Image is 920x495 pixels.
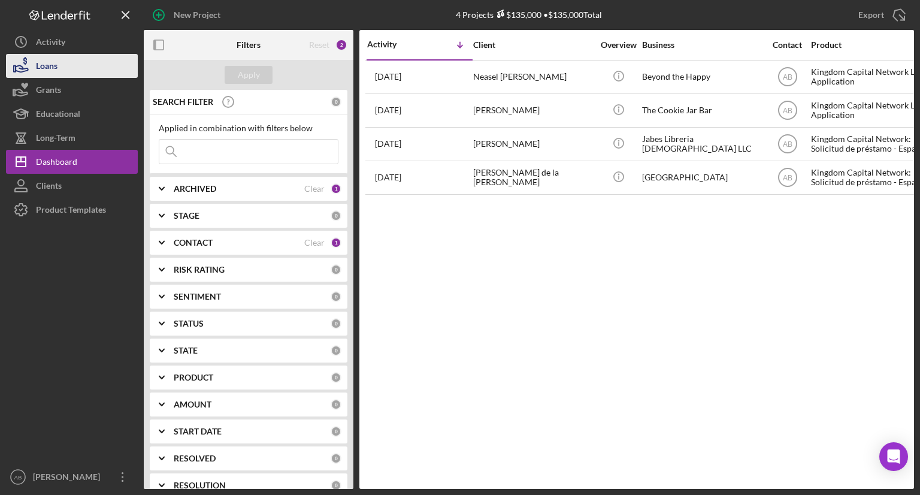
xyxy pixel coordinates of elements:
[331,345,341,356] div: 0
[642,128,762,160] div: Jabes Libreria [DEMOGRAPHIC_DATA] LLC
[174,454,216,463] b: RESOLVED
[36,102,80,129] div: Educational
[225,66,273,84] button: Apply
[375,72,401,82] time: 2025-08-30 20:35
[331,96,341,107] div: 0
[6,30,138,54] button: Activity
[782,73,792,82] text: AB
[335,39,347,51] div: 2
[473,40,593,50] div: Client
[6,102,138,126] button: Educational
[331,372,341,383] div: 0
[144,3,232,27] button: New Project
[14,474,22,481] text: AB
[36,126,75,153] div: Long-Term
[375,139,401,149] time: 2025-06-26 20:27
[879,442,908,471] div: Open Intercom Messenger
[238,66,260,84] div: Apply
[6,126,138,150] button: Long-Term
[6,78,138,102] button: Grants
[36,198,106,225] div: Product Templates
[642,61,762,93] div: Beyond the Happy
[765,40,810,50] div: Contact
[331,237,341,248] div: 1
[846,3,914,27] button: Export
[36,174,62,201] div: Clients
[642,162,762,194] div: [GEOGRAPHIC_DATA]
[367,40,420,49] div: Activity
[174,346,198,355] b: STATE
[237,40,261,50] b: Filters
[473,162,593,194] div: [PERSON_NAME] de la [PERSON_NAME]
[331,210,341,221] div: 0
[473,95,593,126] div: [PERSON_NAME]
[6,150,138,174] button: Dashboard
[331,318,341,329] div: 0
[494,10,541,20] div: $135,000
[174,292,221,301] b: SENTIMENT
[331,264,341,275] div: 0
[473,61,593,93] div: Neasel [PERSON_NAME]
[36,30,65,57] div: Activity
[174,238,213,248] b: CONTACT
[304,184,325,194] div: Clear
[174,211,199,221] b: STAGE
[782,140,792,149] text: AB
[174,481,226,490] b: RESOLUTION
[331,399,341,410] div: 0
[6,198,138,222] button: Product Templates
[6,54,138,78] button: Loans
[331,453,341,464] div: 0
[331,183,341,194] div: 1
[174,427,222,436] b: START DATE
[174,184,216,194] b: ARCHIVED
[6,174,138,198] button: Clients
[30,465,108,492] div: [PERSON_NAME]
[782,174,792,182] text: AB
[174,373,213,382] b: PRODUCT
[309,40,329,50] div: Reset
[174,265,225,274] b: RISK RATING
[6,465,138,489] button: AB[PERSON_NAME]
[159,123,338,133] div: Applied in combination with filters below
[375,105,401,115] time: 2025-07-07 15:24
[473,128,593,160] div: [PERSON_NAME]
[642,40,762,50] div: Business
[331,480,341,491] div: 0
[642,95,762,126] div: The Cookie Jar Bar
[331,426,341,437] div: 0
[782,107,792,115] text: AB
[174,400,211,409] b: AMOUNT
[36,150,77,177] div: Dashboard
[456,10,602,20] div: 4 Projects • $135,000 Total
[174,319,204,328] b: STATUS
[304,238,325,248] div: Clear
[375,173,401,182] time: 2025-06-20 16:15
[36,78,61,105] div: Grants
[858,3,884,27] div: Export
[331,291,341,302] div: 0
[596,40,641,50] div: Overview
[36,54,57,81] div: Loans
[174,3,220,27] div: New Project
[153,97,213,107] b: SEARCH FILTER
